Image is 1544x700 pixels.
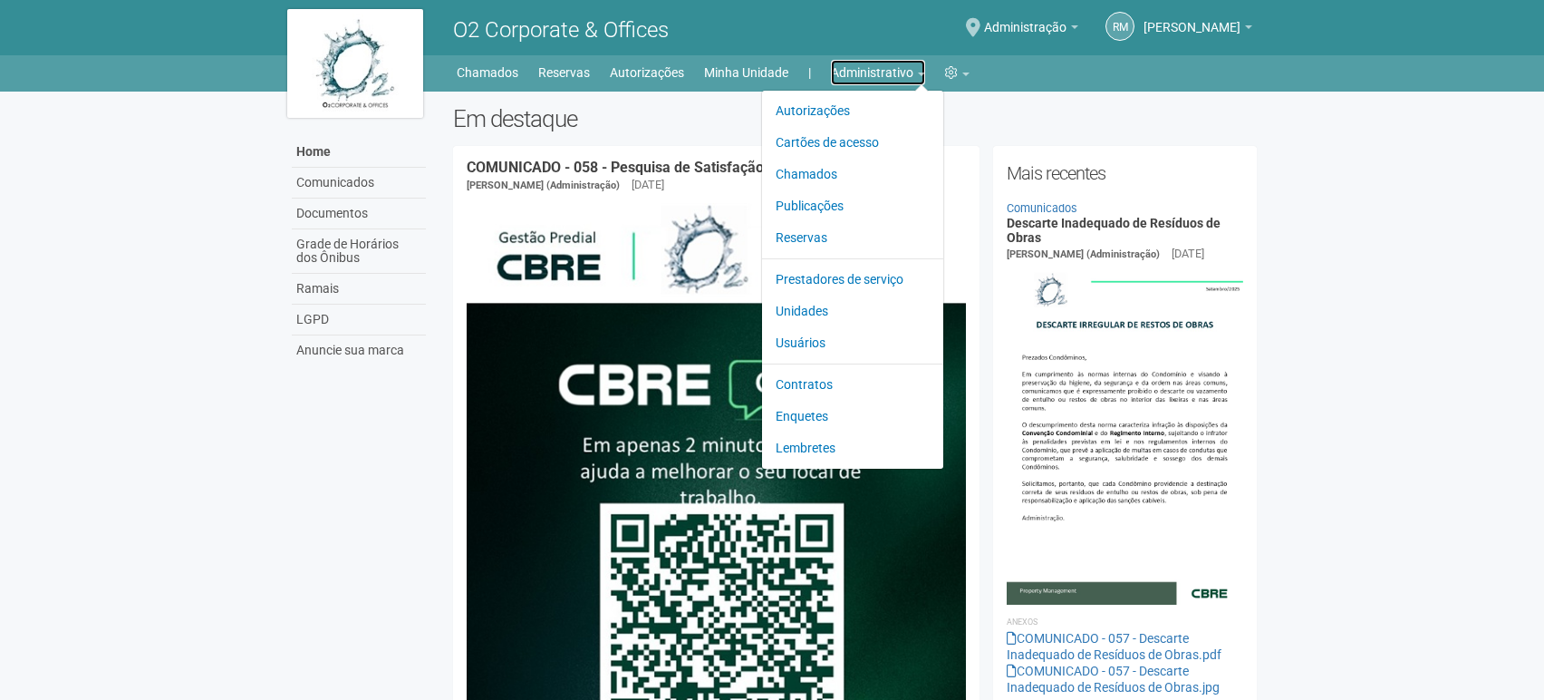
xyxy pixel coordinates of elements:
[292,274,426,305] a: Ramais
[1105,12,1134,41] a: RM
[610,60,684,85] a: Autorizações
[632,177,664,193] div: [DATE]
[292,199,426,229] a: Documentos
[1007,160,1243,187] h2: Mais recentes
[292,168,426,199] a: Comunicados
[776,264,930,296] a: Prestadores de serviço
[538,60,590,85] a: Reservas
[1007,631,1221,662] a: COMUNICADO - 057 - Descarte Inadequado de Resíduos de Obras.pdf
[945,60,970,85] a: Configurações
[776,296,930,327] a: Unidades
[1007,248,1160,260] span: [PERSON_NAME] (Administração)
[1007,201,1077,215] a: Comunicados
[984,3,1066,34] span: Administração
[292,137,426,168] a: Home
[776,95,930,127] a: Autorizações
[292,335,426,365] a: Anuncie sua marca
[467,180,620,191] span: [PERSON_NAME] (Administração)
[776,190,930,222] a: Publicações
[453,17,669,43] span: O2 Corporate & Offices
[776,127,930,159] a: Cartões de acesso
[292,305,426,335] a: LGPD
[1144,3,1240,34] span: Rogério Machado
[776,327,930,359] a: Usuários
[808,60,811,85] a: |
[776,369,930,401] a: Contratos
[776,222,930,254] a: Reservas
[776,401,930,433] a: Enquetes
[467,159,764,176] a: COMUNICADO - 058 - Pesquisa de Satisfação
[1007,664,1220,695] a: COMUNICADO - 057 - Descarte Inadequado de Resíduos de Obras.jpg
[1007,263,1243,604] img: COMUNICADO%20-%20057%20-%20Descarte%20Inadequado%20de%20Res%C3%ADduos%20de%20Obras.jpg
[457,60,518,85] a: Chamados
[1172,246,1204,262] div: [DATE]
[1007,216,1221,244] a: Descarte Inadequado de Resíduos de Obras
[1007,614,1243,630] li: Anexos
[776,433,930,464] a: Lembretes
[292,229,426,274] a: Grade de Horários dos Ônibus
[704,60,788,85] a: Minha Unidade
[1144,23,1252,37] a: [PERSON_NAME]
[984,23,1078,37] a: Administração
[453,105,1257,132] h2: Em destaque
[776,159,930,190] a: Chamados
[831,60,925,85] a: Administrativo
[287,9,423,118] img: logo.jpg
